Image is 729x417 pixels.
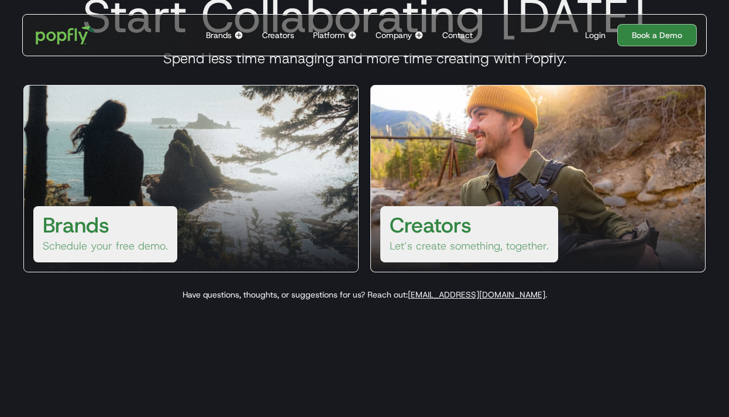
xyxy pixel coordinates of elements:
[442,29,473,41] div: Contact
[390,239,549,253] p: Let’s create something, together.
[27,18,103,53] a: home
[438,15,477,56] a: Contact
[408,289,545,300] a: [EMAIL_ADDRESS][DOMAIN_NAME]
[43,211,109,239] h3: Brands
[43,239,168,253] p: Schedule your free demo.
[9,50,720,67] h3: Spend less time managing and more time creating with Popfly.
[206,29,232,41] div: Brands
[370,85,706,272] a: CreatorsLet’s create something, together.
[390,211,472,239] h3: Creators
[585,29,606,41] div: Login
[376,29,412,41] div: Company
[9,289,720,300] p: Have questions, thoughts, or suggestions for us? Reach out: .
[257,15,299,56] a: Creators
[262,29,294,41] div: Creators
[313,29,345,41] div: Platform
[580,29,610,41] a: Login
[617,24,697,46] a: Book a Demo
